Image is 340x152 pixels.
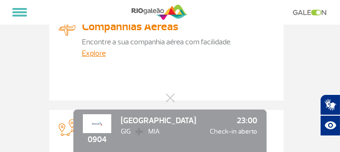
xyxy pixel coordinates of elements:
span: MIA [148,127,160,137]
a: Explore [82,49,106,58]
span: GIG [121,127,131,137]
button: Abrir tradutor de língua de sinais. [320,94,340,115]
div: Plugin de acessibilidade da Hand Talk. [320,94,340,136]
span: 23:00 [206,114,257,127]
button: Abrir recursos assistivos. [320,115,340,136]
a: Encontre a sua companhia aérea com facilidade. [82,37,232,47]
span: Check-in aberto [206,127,257,137]
span: [GEOGRAPHIC_DATA] [121,114,196,127]
span: 0904 [83,133,111,145]
a: Companhias Aéreas [82,19,179,34]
